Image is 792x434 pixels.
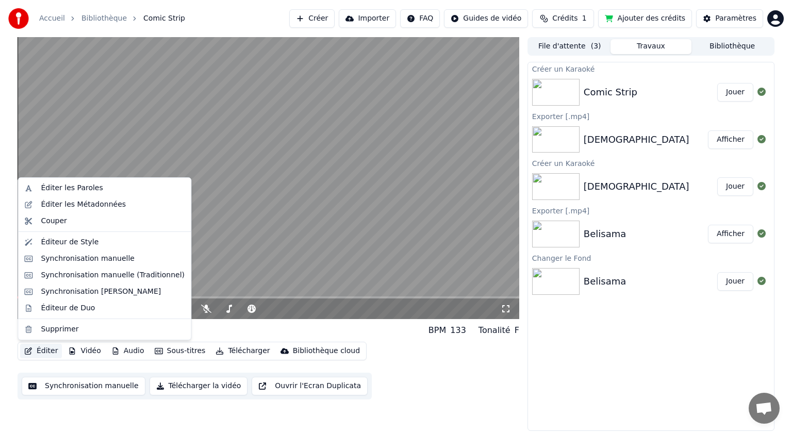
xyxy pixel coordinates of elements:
button: Afficher [708,130,753,149]
div: Éditeur de Duo [41,303,95,313]
button: Éditer [20,344,62,358]
a: Accueil [39,13,65,24]
button: Afficher [708,225,753,243]
button: Paramètres [696,9,763,28]
button: Sous-titres [151,344,210,358]
div: Créer un Karaoké [528,157,774,169]
button: Télécharger [211,344,274,358]
button: FAQ [400,9,440,28]
nav: breadcrumb [39,13,185,24]
a: Ouvrir le chat [749,393,780,424]
div: [DEMOGRAPHIC_DATA] [584,132,689,147]
button: Créer [289,9,335,28]
span: ( 3 ) [591,41,601,52]
div: Exporter [.mp4] [528,110,774,122]
div: F [515,324,519,337]
button: Ajouter des crédits [598,9,692,28]
button: Jouer [717,177,753,196]
div: Paramètres [715,13,756,24]
div: Synchronisation manuelle [41,254,135,264]
div: Éditer les Paroles [41,183,103,193]
button: Synchronisation manuelle [22,377,145,395]
button: Vidéo [64,344,105,358]
button: Télécharger la vidéo [150,377,248,395]
div: Exporter [.mp4] [528,204,774,216]
button: Ouvrir l'Ecran Duplicata [252,377,368,395]
div: Synchronisation manuelle (Traditionnel) [41,270,185,280]
span: Comic Strip [143,13,185,24]
button: Bibliothèque [691,39,773,54]
button: Jouer [717,83,753,102]
div: BPM [428,324,446,337]
span: 1 [582,13,587,24]
div: Bibliothèque cloud [293,346,360,356]
div: Éditeur de Style [41,237,98,247]
div: Changer le Fond [528,252,774,264]
div: Belisama [584,274,626,289]
div: Supprimer [41,324,78,335]
button: Audio [107,344,148,358]
a: Bibliothèque [81,13,127,24]
div: Créer un Karaoké [528,62,774,75]
div: [DEMOGRAPHIC_DATA] [584,179,689,194]
button: Crédits1 [532,9,594,28]
div: Comic Strip [584,85,637,99]
div: Belisama [584,227,626,241]
div: 133 [450,324,466,337]
button: File d'attente [529,39,610,54]
img: youka [8,8,29,29]
button: Travaux [610,39,692,54]
button: Guides de vidéo [444,9,528,28]
button: Jouer [717,272,753,291]
div: Tonalité [478,324,510,337]
div: Synchronisation [PERSON_NAME] [41,287,161,297]
span: Crédits [552,13,577,24]
button: Importer [339,9,396,28]
div: Éditer les Métadonnées [41,199,126,210]
div: Couper [41,216,67,226]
